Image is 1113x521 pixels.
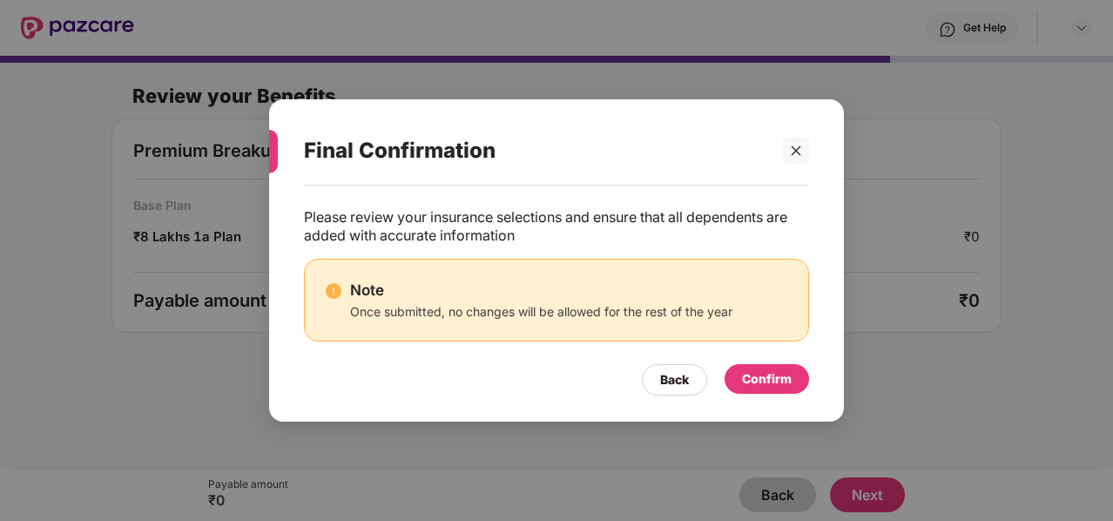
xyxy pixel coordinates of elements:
[304,208,809,245] div: Please review your insurance selections and ensure that all dependents are added with accurate in...
[350,303,732,320] div: Once submitted, no changes will be allowed for the rest of the year
[304,117,767,185] div: Final Confirmation
[790,145,802,157] span: close
[350,281,732,300] div: Note
[326,283,341,299] img: svg+xml;base64,PHN2ZyBpZD0iRGFuZ2VyX2FsZXJ0IiBkYXRhLW5hbWU9IkRhbmdlciBhbGVydCIgeG1sbnM9Imh0dHA6Ly...
[660,370,689,389] div: Back
[742,369,792,389] div: Confirm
